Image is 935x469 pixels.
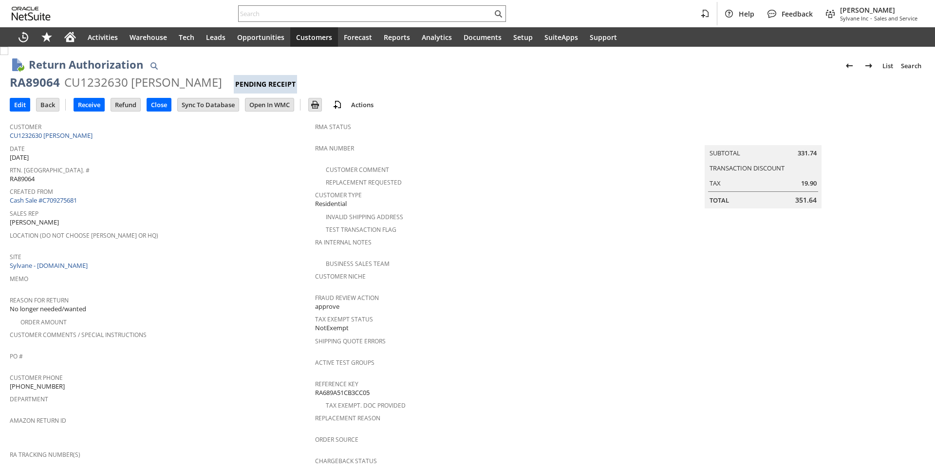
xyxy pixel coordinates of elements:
[41,31,53,43] svg: Shortcuts
[35,27,58,47] div: Shortcuts
[10,296,69,304] a: Reason For Return
[10,304,86,314] span: No longer needed/wanted
[10,123,41,131] a: Customer
[326,178,402,187] a: Replacement Requested
[544,33,578,42] span: SuiteApps
[332,99,343,111] img: add-record.svg
[239,8,492,19] input: Search
[82,27,124,47] a: Activities
[590,33,617,42] span: Support
[315,199,347,208] span: Residential
[10,145,25,153] a: Date
[464,33,502,42] span: Documents
[10,131,95,140] a: CU1232630 [PERSON_NAME]
[178,98,239,111] input: Sync To Database
[782,9,813,19] span: Feedback
[10,275,28,283] a: Memo
[315,123,351,131] a: RMA Status
[315,191,362,199] a: Customer Type
[739,9,754,19] span: Help
[539,27,584,47] a: SuiteApps
[88,33,118,42] span: Activities
[37,98,59,111] input: Back
[10,261,90,270] a: Sylvane - [DOMAIN_NAME]
[326,225,396,234] a: Test Transaction Flag
[10,153,29,162] span: [DATE]
[10,382,65,391] span: [PHONE_NUMBER]
[124,27,173,47] a: Warehouse
[870,15,872,22] span: -
[315,380,358,388] a: Reference Key
[710,149,740,157] a: Subtotal
[315,315,373,323] a: Tax Exempt Status
[584,27,623,47] a: Support
[315,435,358,444] a: Order Source
[326,213,403,221] a: Invalid Shipping Address
[384,33,410,42] span: Reports
[315,337,386,345] a: Shipping Quote Errors
[309,98,321,111] input: Print
[344,33,372,42] span: Forecast
[416,27,458,47] a: Analytics
[12,7,51,20] svg: logo
[200,27,231,47] a: Leads
[315,457,377,465] a: Chargeback Status
[74,98,104,111] input: Receive
[237,33,284,42] span: Opportunities
[64,31,76,43] svg: Home
[234,75,297,94] div: Pending Receipt
[326,260,390,268] a: Business Sales Team
[10,75,60,90] div: RA89064
[710,164,785,172] a: Transaction Discount
[20,318,67,326] a: Order Amount
[315,302,339,311] span: approve
[458,27,507,47] a: Documents
[10,174,35,184] span: RA89064
[347,100,377,109] a: Actions
[10,98,30,111] input: Edit
[315,294,379,302] a: Fraud Review Action
[879,58,897,74] a: List
[492,8,504,19] svg: Search
[326,401,406,410] a: Tax Exempt. Doc Provided
[705,130,822,145] caption: Summary
[296,33,332,42] span: Customers
[10,352,23,360] a: PO #
[507,27,539,47] a: Setup
[147,98,171,111] input: Close
[378,27,416,47] a: Reports
[422,33,452,42] span: Analytics
[290,27,338,47] a: Customers
[801,179,817,188] span: 19.90
[315,388,370,397] span: RA689A51CB3CC05
[840,15,868,22] span: Sylvane Inc
[10,253,21,261] a: Site
[315,358,374,367] a: Active Test Groups
[897,58,925,74] a: Search
[315,272,366,281] a: Customer Niche
[513,33,533,42] span: Setup
[10,218,59,227] span: [PERSON_NAME]
[18,31,29,43] svg: Recent Records
[863,60,875,72] img: Next
[326,166,389,174] a: Customer Comment
[245,98,294,111] input: Open In WMC
[10,196,77,205] a: Cash Sale #C709275681
[338,27,378,47] a: Forecast
[315,323,349,333] span: NotExempt
[10,450,80,459] a: RA Tracking Number(s)
[206,33,225,42] span: Leads
[10,166,90,174] a: Rtn. [GEOGRAPHIC_DATA]. #
[10,331,147,339] a: Customer Comments / Special Instructions
[10,188,53,196] a: Created From
[10,416,66,425] a: Amazon Return ID
[840,5,917,15] span: [PERSON_NAME]
[58,27,82,47] a: Home
[12,27,35,47] a: Recent Records
[29,56,143,73] h1: Return Authorization
[874,15,917,22] span: Sales and Service
[10,231,158,240] a: Location (Do Not Choose [PERSON_NAME] or HQ)
[111,98,140,111] input: Refund
[173,27,200,47] a: Tech
[130,33,167,42] span: Warehouse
